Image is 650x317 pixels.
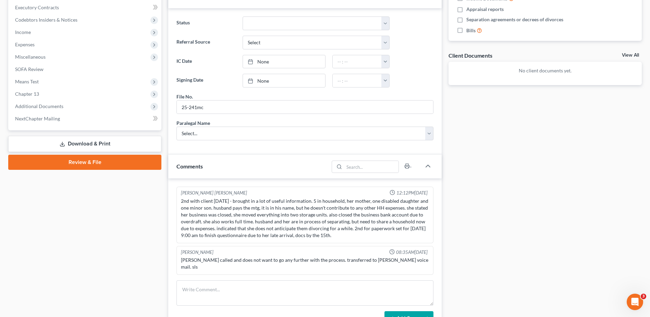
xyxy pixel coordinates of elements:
[622,53,639,58] a: View All
[466,16,563,23] span: Separation agreements or decrees of divorces
[344,161,398,173] input: Search...
[396,190,428,196] span: 12:12PM[DATE]
[466,27,476,34] span: Bills
[10,63,161,75] a: SOFA Review
[15,42,35,47] span: Expenses
[173,55,239,69] label: IC Date
[333,55,382,68] input: -- : --
[176,163,203,169] span: Comments
[176,119,210,127] div: Paralegal Name
[10,1,161,14] a: Executory Contracts
[10,113,161,125] a: NextChapter Mailing
[177,101,433,114] input: --
[15,79,39,84] span: Means Test
[641,294,646,299] span: 3
[466,6,504,13] span: Appraisal reports
[173,36,239,49] label: Referral Source
[15,29,31,35] span: Income
[181,257,429,270] div: [PERSON_NAME] called and does not want to go any further with the process. transferred to [PERSON...
[15,103,63,109] span: Additional Documents
[8,155,161,170] a: Review & File
[8,136,161,152] a: Download & Print
[181,198,429,239] div: 2nd with client [DATE] - brought in a lot of useful information. 5 in household, her mother, one ...
[15,54,46,60] span: Miscellaneous
[15,66,44,72] span: SOFA Review
[15,17,77,23] span: Codebtors Insiders & Notices
[176,93,193,100] div: File No.
[333,74,382,87] input: -- : --
[243,74,325,87] a: None
[627,294,643,310] iframe: Intercom live chat
[15,91,39,97] span: Chapter 13
[396,249,428,256] span: 08:35AM[DATE]
[15,116,60,121] span: NextChapter Mailing
[449,52,492,59] div: Client Documents
[173,74,239,87] label: Signing Date
[181,190,247,196] div: [PERSON_NAME] [PERSON_NAME]
[181,249,213,256] div: [PERSON_NAME]
[454,67,636,74] p: No client documents yet.
[15,4,59,10] span: Executory Contracts
[243,55,325,68] a: None
[173,16,239,30] label: Status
